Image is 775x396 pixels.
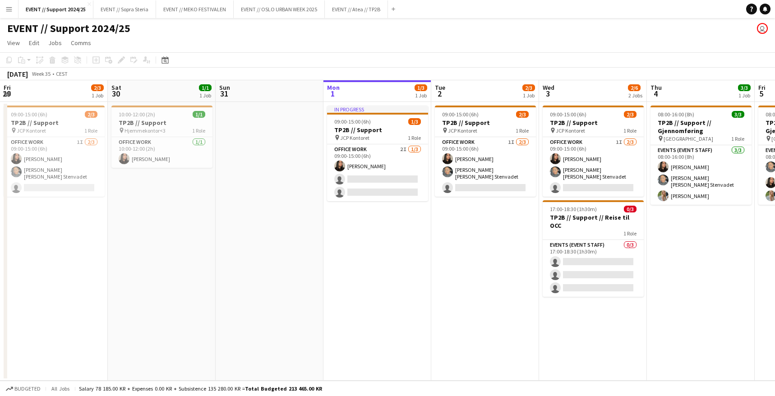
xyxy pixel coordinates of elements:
span: 1/3 [415,84,427,91]
app-job-card: 09:00-15:00 (6h)2/3TP2B // Support JCP Kontoret1 RoleOffice work1I2/309:00-15:00 (6h)[PERSON_NAME... [435,106,536,197]
h3: TP2B // Support [435,119,536,127]
span: Jobs [48,39,62,47]
div: 1 Job [415,92,427,99]
span: Edit [29,39,39,47]
span: 1 Role [516,127,529,134]
span: 1 [326,88,340,99]
h1: EVENT // Support 2024/25 [7,22,130,35]
span: 2/3 [91,84,104,91]
span: 4 [649,88,662,99]
span: Sun [219,83,230,92]
span: Thu [650,83,662,92]
span: 31 [218,88,230,99]
span: [GEOGRAPHIC_DATA] [664,135,713,142]
span: 3/3 [738,84,751,91]
div: 1 Job [199,92,211,99]
div: CEST [56,70,68,77]
span: View [7,39,20,47]
span: Fri [758,83,766,92]
app-card-role: Events (Event Staff)0/317:00-18:30 (1h30m) [543,240,644,297]
span: JCP Kontoret [340,134,369,141]
span: 09:00-15:00 (6h) [11,111,47,118]
span: 2 [434,88,445,99]
span: All jobs [50,385,71,392]
h3: TP2B // Support [111,119,212,127]
a: View [4,37,23,49]
span: Fri [4,83,11,92]
span: 29 [2,88,11,99]
button: EVENT // OSLO URBAN WEEK 2025 [234,0,325,18]
span: Week 35 [30,70,52,77]
span: 2/3 [624,111,637,118]
a: Comms [67,37,95,49]
app-card-role: Office work1I2/309:00-15:00 (6h)[PERSON_NAME][PERSON_NAME] [PERSON_NAME] Stenvadet [543,137,644,197]
h3: TP2B // Support [327,126,428,134]
div: [DATE] [7,69,28,78]
span: 17:00-18:30 (1h30m) [550,206,597,212]
span: Comms [71,39,91,47]
app-job-card: 08:00-16:00 (8h)3/3TP2B // Support // Gjennomføring [GEOGRAPHIC_DATA]1 RoleEvents (Event Staff)3/... [650,106,752,205]
button: EVENT // Sopra Steria [93,0,156,18]
button: EVENT // Support 2024/25 [18,0,93,18]
span: 1 Role [623,127,637,134]
span: 3 [541,88,554,99]
span: 10:00-12:00 (2h) [119,111,155,118]
app-card-role: Office work2I1/309:00-15:00 (6h)[PERSON_NAME] [327,144,428,201]
app-user-avatar: Jenny Marie Ragnhild Andersen [757,23,768,34]
span: 1 Role [731,135,744,142]
button: EVENT // Atea // TP2B [325,0,388,18]
span: 0/3 [624,206,637,212]
span: Wed [543,83,554,92]
span: Tue [435,83,445,92]
span: 1 Role [84,127,97,134]
span: Sat [111,83,121,92]
span: 30 [110,88,121,99]
app-job-card: 17:00-18:30 (1h30m)0/3TP2B // Support // Reise til OCC1 RoleEvents (Event Staff)0/317:00-18:30 (1... [543,200,644,297]
button: Budgeted [5,384,42,394]
span: Mon [327,83,340,92]
h3: TP2B // Support // Reise til OCC [543,213,644,230]
span: 2/3 [516,111,529,118]
app-job-card: In progress09:00-15:00 (6h)1/3TP2B // Support JCP Kontoret1 RoleOffice work2I1/309:00-15:00 (6h)[... [327,106,428,201]
div: 2 Jobs [628,92,642,99]
div: 1 Job [738,92,750,99]
h3: TP2B // Support [543,119,644,127]
app-job-card: 10:00-12:00 (2h)1/1TP2B // Support Hjemmekontor<31 RoleOffice work1/110:00-12:00 (2h)[PERSON_NAME] [111,106,212,168]
span: 3/3 [732,111,744,118]
div: 1 Job [92,92,103,99]
span: 09:00-15:00 (6h) [334,118,371,125]
h3: TP2B // Support [4,119,105,127]
span: 1 Role [408,134,421,141]
span: 2/3 [522,84,535,91]
span: 09:00-15:00 (6h) [550,111,586,118]
span: Budgeted [14,386,41,392]
span: 1/3 [408,118,421,125]
a: Edit [25,37,43,49]
app-card-role: Office work1I2/309:00-15:00 (6h)[PERSON_NAME][PERSON_NAME] [PERSON_NAME] Stenvadet [4,137,105,197]
app-job-card: 09:00-15:00 (6h)2/3TP2B // Support JCP Kontoret1 RoleOffice work1I2/309:00-15:00 (6h)[PERSON_NAME... [543,106,644,197]
span: 2/3 [85,111,97,118]
app-card-role: Office work1/110:00-12:00 (2h)[PERSON_NAME] [111,137,212,168]
span: 09:00-15:00 (6h) [442,111,479,118]
span: JCP Kontoret [448,127,477,134]
span: 1 Role [623,230,637,237]
app-card-role: Events (Event Staff)3/308:00-16:00 (8h)[PERSON_NAME][PERSON_NAME] [PERSON_NAME] Stenvadet[PERSON_... [650,145,752,205]
span: JCP Kontoret [17,127,46,134]
span: Total Budgeted 213 465.00 KR [245,385,322,392]
span: 08:00-16:00 (8h) [658,111,694,118]
div: 1 Job [523,92,535,99]
span: 1/1 [199,84,212,91]
app-card-role: Office work1I2/309:00-15:00 (6h)[PERSON_NAME][PERSON_NAME] [PERSON_NAME] Stenvadet [435,137,536,197]
span: 2/6 [628,84,641,91]
span: 5 [757,88,766,99]
span: Hjemmekontor<3 [125,127,166,134]
span: 1 Role [192,127,205,134]
app-job-card: 09:00-15:00 (6h)2/3TP2B // Support JCP Kontoret1 RoleOffice work1I2/309:00-15:00 (6h)[PERSON_NAME... [4,106,105,197]
div: Salary 78 185.00 KR + Expenses 0.00 KR + Subsistence 135 280.00 KR = [79,385,322,392]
